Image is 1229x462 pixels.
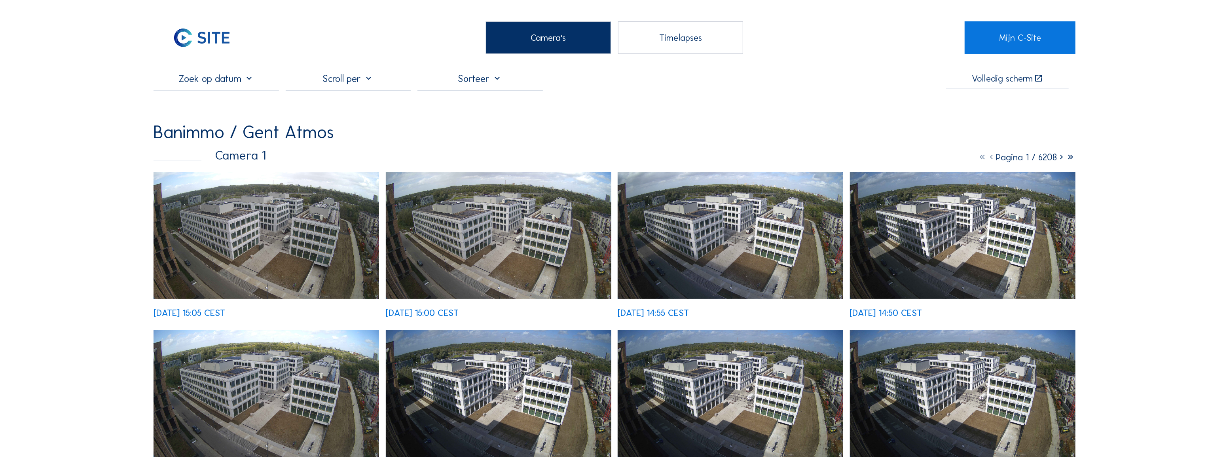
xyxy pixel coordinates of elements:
[386,172,611,299] img: image_53201231
[850,172,1075,299] img: image_53200930
[486,21,611,54] div: Camera's
[618,172,843,299] img: image_53201072
[618,330,843,457] img: image_53200529
[386,330,611,457] img: image_53200683
[850,308,922,318] div: [DATE] 14:50 CEST
[154,123,334,141] div: Banimmo / Gent Atmos
[154,308,225,318] div: [DATE] 15:05 CEST
[965,21,1075,54] a: Mijn C-Site
[154,149,266,162] div: Camera 1
[618,308,689,318] div: [DATE] 14:55 CEST
[996,152,1057,163] span: Pagina 1 / 6208
[154,330,379,457] img: image_53200765
[972,74,1033,83] div: Volledig scherm
[850,330,1075,457] img: image_53200376
[154,21,264,54] a: C-SITE Logo
[154,72,279,85] input: Zoek op datum 󰅀
[154,172,379,299] img: image_53201384
[386,308,459,318] div: [DATE] 15:00 CEST
[618,21,743,54] div: Timelapses
[154,21,250,54] img: C-SITE Logo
